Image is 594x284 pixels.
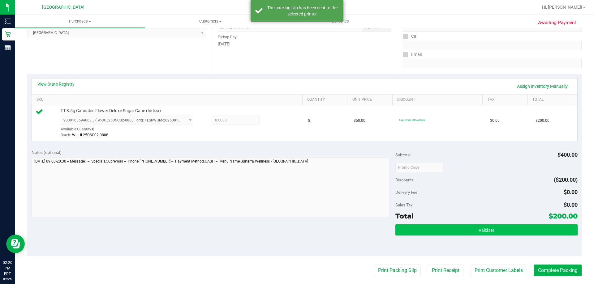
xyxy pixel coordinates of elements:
button: Validate [395,224,577,235]
label: Pickup Day [218,34,237,40]
span: $200.00 [536,118,549,124]
span: Subtotal [395,152,411,157]
span: Discounts [395,174,414,185]
span: $50.00 [354,118,365,124]
inline-svg: Inventory [5,18,11,24]
span: Customers [145,19,275,24]
span: ($200.00) [554,176,578,183]
p: 09/25 [3,277,12,281]
a: Purchases [15,15,145,28]
span: $0.00 [490,118,500,124]
span: 8 [92,127,94,131]
a: Assign Inventory Manually [513,81,572,91]
button: Print Receipt [428,265,463,276]
span: Awaiting Payment [538,19,576,26]
span: [GEOGRAPHIC_DATA] [42,5,84,10]
div: The packing slip has been sent to the selected printer. [266,5,339,17]
button: Complete Packing [534,265,582,276]
a: View State Registry [37,81,75,87]
span: Hi, [PERSON_NAME]! [542,5,582,10]
inline-svg: Retail [5,31,11,37]
div: Available Quantity: [61,125,200,137]
button: Print Packing Slip [374,265,421,276]
span: Validate [479,228,494,233]
span: 50premall: 50% off line [399,118,425,121]
a: Discount [397,97,480,102]
span: Total [395,212,414,220]
input: Promo Code [395,163,443,172]
iframe: Resource center [6,235,25,253]
label: Call [403,32,418,41]
p: 02:20 PM EDT [3,260,12,277]
a: Total [532,97,570,102]
button: Print Customer Labels [471,265,527,276]
label: Email [403,50,422,59]
span: $400.00 [557,151,578,158]
span: Sales Tax [395,202,413,207]
a: Tax [488,97,525,102]
input: Format: (999) 999-9999 [403,41,582,50]
span: $0.00 [564,189,578,195]
span: $0.00 [564,201,578,208]
span: FT 3.5g Cannabis Flower Deluxe Sugar Cane (Indica) [61,108,161,114]
inline-svg: Reports [5,45,11,51]
a: Quantity [307,97,345,102]
span: Batch: [61,133,71,137]
span: Purchases [15,19,145,24]
a: Customers [145,15,275,28]
span: Notes (optional) [32,150,62,155]
a: SKU [37,97,300,102]
div: [DATE] [218,41,391,47]
span: $200.00 [549,212,578,220]
span: W-JUL25DSC02-0808 [72,133,108,137]
a: Unit Price [352,97,390,102]
span: Delivery Fee [395,190,417,195]
span: 8 [308,118,310,124]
